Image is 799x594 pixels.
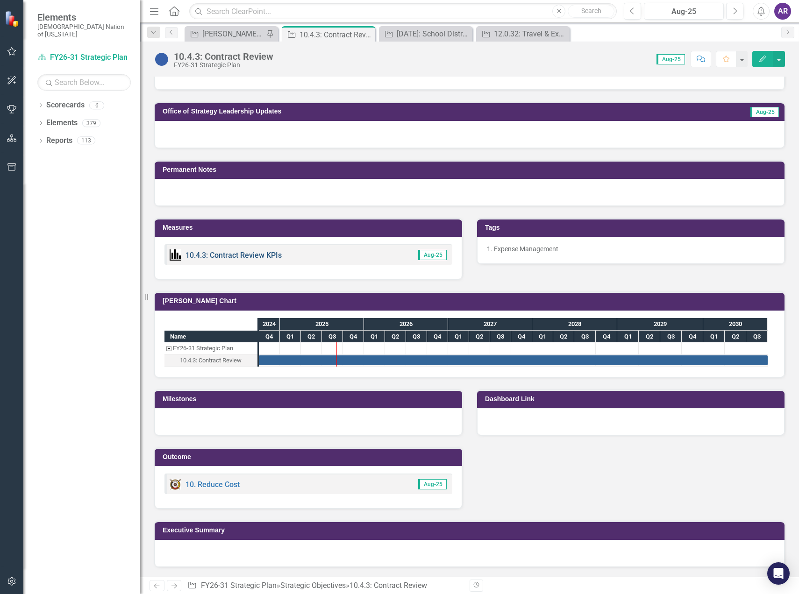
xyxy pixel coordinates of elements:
a: Elements [46,118,78,128]
div: Q3 [574,331,596,343]
div: Q4 [259,331,280,343]
a: Reports [46,135,72,146]
h3: Measures [163,224,457,231]
small: [DEMOGRAPHIC_DATA] Nation of [US_STATE] [37,23,131,38]
div: FY26-31 Strategic Plan [174,62,273,69]
div: [DATE]: School District Donation Appropriation [397,28,470,40]
div: Q3 [660,331,682,343]
button: AR [774,3,791,20]
span: Aug-25 [418,250,447,260]
div: Q4 [596,331,617,343]
div: Q2 [469,331,490,343]
div: Open Intercom Messenger [767,562,790,585]
img: Performance Management [170,249,181,261]
h3: Office of Strategy Leadership Updates [163,108,657,115]
div: Q2 [553,331,574,343]
span: Elements [37,12,131,23]
div: Q3 [746,331,768,343]
a: 10.4.3: Contract Review KPIs [185,251,282,260]
div: FY26-31 Strategic Plan [164,342,257,354]
button: Aug-25 [644,3,724,20]
div: 10.4.3: Contract Review [164,354,257,367]
h3: Permanent Notes [163,166,780,173]
div: 2026 [364,318,448,330]
div: Q2 [725,331,746,343]
input: Search ClearPoint... [189,3,617,20]
img: Focus Area [170,479,181,490]
a: 10. Reduce Cost [185,480,240,489]
div: Q4 [343,331,364,343]
div: [PERSON_NAME] SO's [202,28,264,40]
h3: [PERSON_NAME] Chart [163,297,780,304]
div: 10.4.3: Contract Review [174,51,273,62]
div: Q4 [427,331,448,343]
div: Q1 [280,331,301,343]
div: 379 [82,119,100,127]
span: Aug-25 [418,479,447,489]
div: Q1 [364,331,385,343]
div: Q1 [532,331,553,343]
div: Q3 [322,331,343,343]
a: FY26-31 Strategic Plan [37,52,131,63]
div: Task: Start date: 2024-10-01 End date: 2030-09-30 [259,355,768,365]
div: Q3 [490,331,511,343]
h3: Tags [485,224,780,231]
div: Q2 [301,331,322,343]
img: ClearPoint Strategy [5,11,21,27]
div: Q3 [406,331,427,343]
span: 1. Expense Management [487,245,558,253]
input: Search Below... [37,74,131,91]
div: Q4 [682,331,703,343]
div: 2025 [280,318,364,330]
div: 10.4.3: Contract Review [300,29,373,41]
img: Not Started [154,52,169,67]
h3: Outcome [163,453,457,460]
a: FY26-31 Strategic Plan [201,581,277,590]
a: [PERSON_NAME] SO's [187,28,264,40]
h3: Milestones [163,396,457,403]
div: 2030 [703,318,768,330]
a: Scorecards [46,100,85,111]
div: » » [187,580,463,591]
span: Aug-25 [656,54,685,64]
a: [DATE]: School District Donation Appropriation [381,28,470,40]
a: Strategic Objectives [280,581,346,590]
div: Q2 [385,331,406,343]
a: 12.0.32: Travel & Expense Management Process [478,28,567,40]
div: Q4 [511,331,532,343]
div: Q1 [448,331,469,343]
div: Name [164,331,257,342]
button: Search [568,5,614,18]
div: 12.0.32: Travel & Expense Management Process [494,28,567,40]
div: 2028 [532,318,617,330]
span: Search [581,7,601,14]
div: 113 [77,137,95,145]
div: Q1 [617,331,639,343]
div: Q2 [639,331,660,343]
div: Aug-25 [647,6,721,17]
div: 2027 [448,318,532,330]
h3: Executive Summary [163,527,780,534]
div: 2029 [617,318,703,330]
div: Task: FY26-31 Strategic Plan Start date: 2024-10-01 End date: 2024-10-02 [164,342,257,354]
div: Q1 [703,331,725,343]
span: Aug-25 [750,107,779,117]
div: FY26-31 Strategic Plan [173,342,233,354]
div: 6 [89,101,104,109]
h3: Dashboard Link [485,396,780,403]
div: Task: Start date: 2024-10-01 End date: 2030-09-30 [164,354,257,367]
div: 10.4.3: Contract Review [180,354,242,367]
div: 10.4.3: Contract Review [350,581,427,590]
div: 2024 [259,318,280,330]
